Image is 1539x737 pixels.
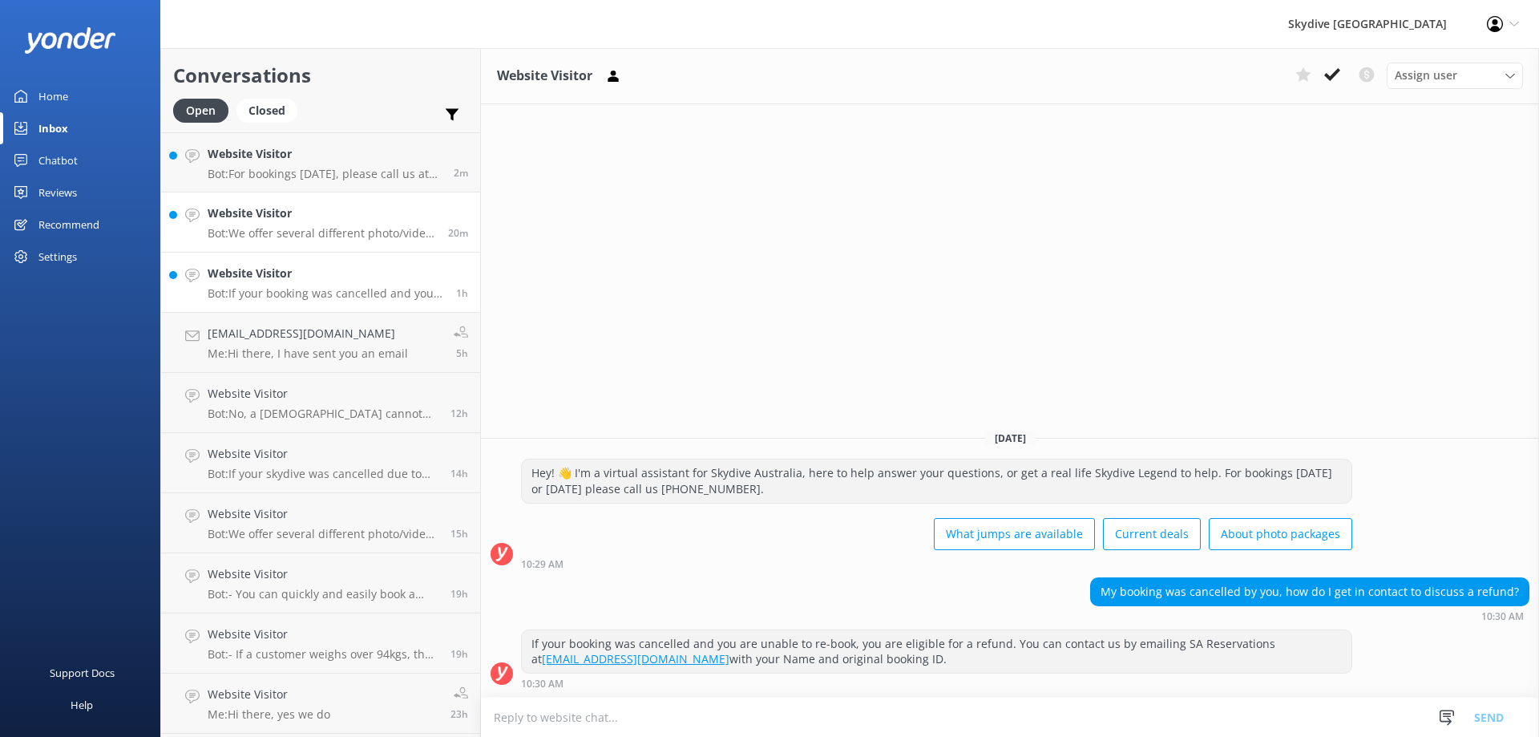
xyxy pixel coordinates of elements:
div: Chatbot [38,144,78,176]
p: Bot: We offer several different photo/video packages! The Dedicated/Ultimate packages provide the... [208,226,436,241]
div: Home [38,80,68,112]
button: About photo packages [1209,518,1352,550]
h4: Website Visitor [208,445,438,463]
a: Website VisitorBot:If your booking was cancelled and you are unable to re-book, you are eligible ... [161,253,480,313]
div: Inbox [38,112,68,144]
p: Me: Hi there, I have sent you an email [208,346,408,361]
h3: Website Visitor [497,66,592,87]
a: [EMAIL_ADDRESS][DOMAIN_NAME]Me:Hi there, I have sent you an email5h [161,313,480,373]
span: [DATE] [985,431,1036,445]
p: Bot: - You can quickly and easily book a tandem skydive online and see live availability by click... [208,587,438,601]
p: Bot: No, a [DEMOGRAPHIC_DATA] cannot skydive as the minimum age to participate is [DEMOGRAPHIC_DA... [208,407,438,421]
h4: Website Visitor [208,565,438,583]
h2: Conversations [173,60,468,91]
a: Website VisitorBot:We offer several different photo/video packages! The Dedicated/Ultimate packag... [161,192,480,253]
p: Bot: For bookings [DATE], please call us at [PHONE_NUMBER]. [208,167,442,181]
div: Hey! 👋 I'm a virtual assistant for Skydive Australia, here to help answer your questions, or get ... [522,460,1351,502]
p: Bot: If your skydive was cancelled due to weather conditions and you are unable to re-book becaus... [208,467,438,481]
a: Website VisitorBot:- You can quickly and easily book a tandem skydive online and see live availab... [161,553,480,613]
button: What jumps are available [934,518,1095,550]
a: [EMAIL_ADDRESS][DOMAIN_NAME] [542,651,729,666]
span: Oct 12 2025 10:30am (UTC +10:00) Australia/Brisbane [456,286,468,300]
a: Closed [236,101,305,119]
strong: 10:30 AM [1481,612,1524,622]
p: Me: Hi there, yes we do [208,707,330,722]
span: Oct 12 2025 06:44am (UTC +10:00) Australia/Brisbane [456,346,468,360]
a: Website VisitorBot:- If a customer weighs over 94kgs, the Reservations team must be notified prio... [161,613,480,674]
h4: Website Visitor [208,686,330,703]
a: Website VisitorMe:Hi there, yes we do23h [161,674,480,734]
span: Oct 11 2025 04:29pm (UTC +10:00) Australia/Brisbane [450,647,468,661]
div: Closed [236,99,297,123]
h4: [EMAIL_ADDRESS][DOMAIN_NAME] [208,325,408,342]
div: Settings [38,241,77,273]
a: Website VisitorBot:For bookings [DATE], please call us at [PHONE_NUMBER].2m [161,132,480,192]
p: Bot: We offer several different photo/video packages. The Dedicated/Ultimate packages provide the... [208,527,438,541]
a: Open [173,101,236,119]
div: Oct 12 2025 10:30am (UTC +10:00) Australia/Brisbane [521,678,1352,689]
div: Oct 12 2025 10:30am (UTC +10:00) Australia/Brisbane [1090,610,1529,622]
a: Website VisitorBot:We offer several different photo/video packages. The Dedicated/Ultimate packag... [161,493,480,553]
h4: Website Visitor [208,265,444,282]
div: Support Docs [50,657,115,689]
div: Recommend [38,209,99,241]
img: yonder-white-logo.png [24,27,116,54]
span: Assign user [1395,67,1457,84]
strong: 10:29 AM [521,560,563,569]
strong: 10:30 AM [521,679,563,689]
p: Bot: If your booking was cancelled and you are unable to re-book, you are eligible for a refund. ... [208,286,444,301]
h4: Website Visitor [208,505,438,523]
span: Oct 12 2025 12:02pm (UTC +10:00) Australia/Brisbane [454,166,468,180]
div: Reviews [38,176,77,209]
h4: Website Visitor [208,145,442,163]
div: My booking was cancelled by you, how do I get in contact to discuss a refund? [1091,578,1529,605]
span: Oct 11 2025 11:49pm (UTC +10:00) Australia/Brisbane [450,407,468,420]
div: If your booking was cancelled and you are unable to re-book, you are eligible for a refund. You c... [522,630,1351,673]
h4: Website Visitor [208,204,436,222]
span: Oct 12 2025 11:44am (UTC +10:00) Australia/Brisbane [448,226,468,240]
div: Assign User [1387,63,1523,88]
span: Oct 11 2025 09:46pm (UTC +10:00) Australia/Brisbane [450,467,468,480]
a: Website VisitorBot:No, a [DEMOGRAPHIC_DATA] cannot skydive as the minimum age to participate is [... [161,373,480,433]
div: Help [71,689,93,721]
button: Current deals [1103,518,1201,550]
h4: Website Visitor [208,626,438,643]
span: Oct 11 2025 04:58pm (UTC +10:00) Australia/Brisbane [450,587,468,601]
p: Bot: - If a customer weighs over 94kgs, the Reservations team must be notified prior to the jump ... [208,647,438,662]
h4: Website Visitor [208,385,438,403]
span: Oct 11 2025 12:59pm (UTC +10:00) Australia/Brisbane [450,707,468,721]
span: Oct 11 2025 08:57pm (UTC +10:00) Australia/Brisbane [450,527,468,541]
div: Oct 12 2025 10:29am (UTC +10:00) Australia/Brisbane [521,558,1352,569]
div: Open [173,99,228,123]
a: Website VisitorBot:If your skydive was cancelled due to weather conditions and you are unable to ... [161,433,480,493]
